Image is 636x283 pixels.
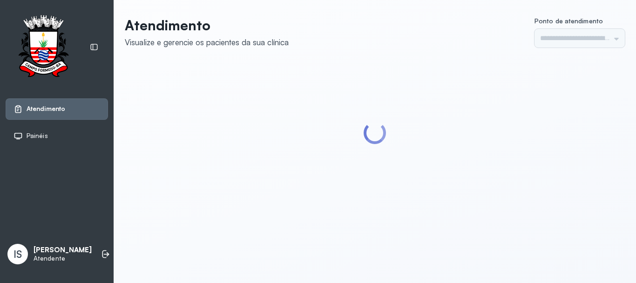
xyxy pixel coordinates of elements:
[34,255,92,262] p: Atendente
[27,132,48,140] span: Painéis
[125,17,289,34] p: Atendimento
[14,104,100,114] a: Atendimento
[27,105,65,113] span: Atendimento
[34,246,92,255] p: [PERSON_NAME]
[125,37,289,47] div: Visualize e gerencie os pacientes da sua clínica
[535,17,603,25] span: Ponto de atendimento
[10,15,77,80] img: Logotipo do estabelecimento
